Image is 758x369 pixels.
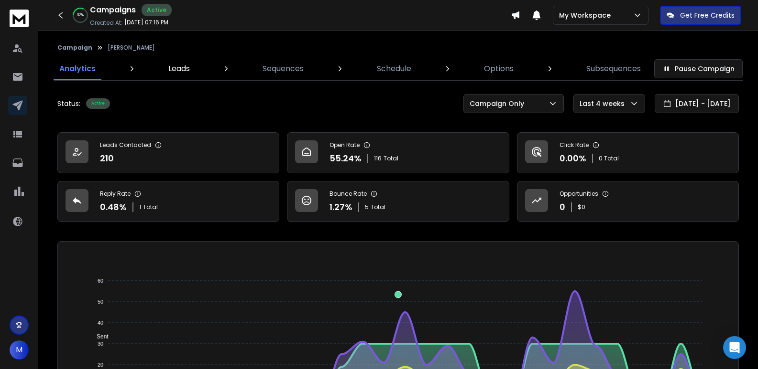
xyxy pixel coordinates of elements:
[57,132,279,173] a: Leads Contacted210
[287,181,509,222] a: Bounce Rate1.27%5Total
[54,57,101,80] a: Analytics
[578,203,585,211] p: $ 0
[98,362,103,368] tspan: 20
[371,203,385,211] span: Total
[168,63,190,74] p: Leads
[384,155,398,162] span: Total
[100,190,131,198] p: Reply Rate
[57,44,92,52] button: Campaign
[470,99,528,108] p: Campaign Only
[100,141,151,149] p: Leads Contacted
[377,63,411,74] p: Schedule
[142,4,172,16] div: Active
[100,200,127,214] p: 0.48 %
[560,190,598,198] p: Opportunities
[257,57,309,80] a: Sequences
[98,299,103,305] tspan: 50
[374,155,382,162] span: 116
[330,152,362,165] p: 55.24 %
[98,320,103,326] tspan: 40
[560,152,586,165] p: 0.00 %
[10,10,29,27] img: logo
[108,44,155,52] p: [PERSON_NAME]
[371,57,417,80] a: Schedule
[287,132,509,173] a: Open Rate55.24%116Total
[86,98,110,109] div: Active
[599,155,619,162] p: 0 Total
[57,181,279,222] a: Reply Rate0.48%1Total
[680,11,735,20] p: Get Free Credits
[139,203,141,211] span: 1
[100,152,114,165] p: 210
[560,200,565,214] p: 0
[559,11,615,20] p: My Workspace
[560,141,589,149] p: Click Rate
[89,333,109,340] span: Sent
[90,19,122,27] p: Created At:
[59,63,96,74] p: Analytics
[365,203,369,211] span: 5
[478,57,519,80] a: Options
[10,340,29,359] button: M
[163,57,196,80] a: Leads
[90,4,136,16] h1: Campaigns
[330,141,360,149] p: Open Rate
[77,12,84,18] p: 32 %
[655,94,739,113] button: [DATE] - [DATE]
[517,132,739,173] a: Click Rate0.00%0 Total
[660,6,741,25] button: Get Free Credits
[330,190,367,198] p: Bounce Rate
[581,57,647,80] a: Subsequences
[586,63,641,74] p: Subsequences
[124,19,168,26] p: [DATE] 07:16 PM
[517,181,739,222] a: Opportunities0$0
[98,278,103,284] tspan: 60
[723,336,746,359] div: Open Intercom Messenger
[580,99,628,108] p: Last 4 weeks
[57,99,80,108] p: Status:
[484,63,514,74] p: Options
[143,203,158,211] span: Total
[263,63,304,74] p: Sequences
[98,341,103,347] tspan: 30
[654,59,743,78] button: Pause Campaign
[330,200,352,214] p: 1.27 %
